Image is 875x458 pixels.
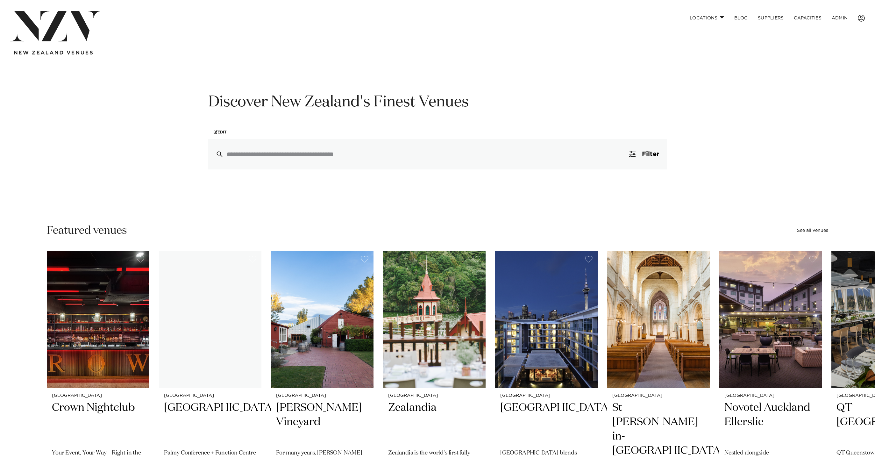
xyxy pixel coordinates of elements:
img: nzv-logo.png [10,11,100,41]
span: Filter [642,151,659,157]
h2: St [PERSON_NAME]-in-[GEOGRAPHIC_DATA] [612,401,705,458]
h2: Featured venues [47,224,127,238]
small: [GEOGRAPHIC_DATA] [276,393,368,398]
small: [GEOGRAPHIC_DATA] [52,393,144,398]
h1: Discover New Zealand's Finest Venues [208,92,667,112]
h2: Zealandia [388,401,480,444]
img: new-zealand-venues-text.png [14,51,93,55]
img: Sofitel Auckland Viaduct Harbour hotel venue [495,251,598,388]
small: [GEOGRAPHIC_DATA] [724,393,817,398]
small: [GEOGRAPHIC_DATA] [500,393,593,398]
small: [GEOGRAPHIC_DATA] [612,393,705,398]
h2: [GEOGRAPHIC_DATA] [164,401,256,444]
h2: [PERSON_NAME] Vineyard [276,401,368,444]
a: ADMIN [827,11,853,25]
h2: Novotel Auckland Ellerslie [724,401,817,444]
button: Filter [622,139,667,169]
a: See all venues [797,228,828,233]
a: BLOG [729,11,753,25]
h2: [GEOGRAPHIC_DATA] [500,401,593,444]
a: Locations [685,11,729,25]
a: Edit [208,125,232,139]
small: [GEOGRAPHIC_DATA] [388,393,480,398]
a: SUPPLIERS [753,11,789,25]
small: [GEOGRAPHIC_DATA] [164,393,256,398]
a: Capacities [789,11,827,25]
img: Rātā Cafe at Zealandia [383,251,486,388]
h2: Crown Nightclub [52,401,144,444]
